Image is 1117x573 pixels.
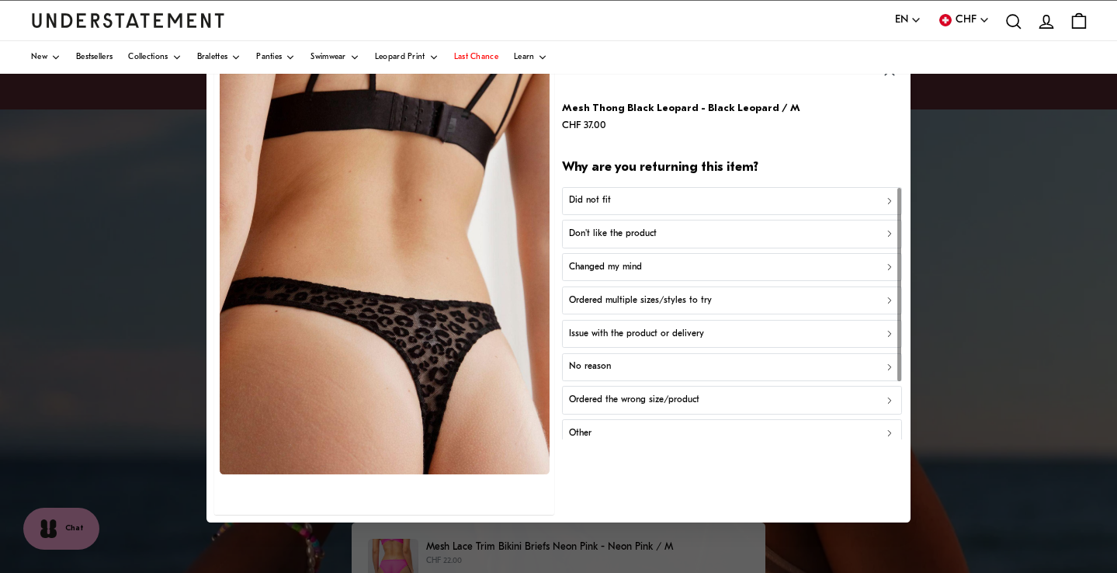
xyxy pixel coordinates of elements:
span: Swimwear [310,54,345,61]
p: Issue with the product or delivery [569,326,704,341]
span: Bralettes [197,54,228,61]
a: Panties [256,41,295,74]
p: Ordered multiple sizes/styles to try [569,293,712,308]
a: New [31,41,61,74]
p: Changed my mind [569,260,642,275]
span: CHF [956,12,977,29]
p: No reason [569,359,611,374]
a: Bralettes [197,41,241,74]
button: EN [895,12,921,29]
button: Issue with the product or delivery [563,320,903,348]
span: Learn [514,54,535,61]
button: Changed my mind [563,253,903,281]
span: EN [895,12,908,29]
h2: Why are you returning this item? [563,159,903,177]
button: Other [563,419,903,447]
p: Don't like the product [569,227,657,241]
p: Mesh Thong Black Leopard - Black Leopard / M [563,99,801,116]
img: mesh-thong-black-leopard-2.jpg [220,64,550,474]
span: New [31,54,47,61]
p: CHF 37.00 [563,117,801,134]
a: Last Chance [454,41,498,74]
span: Collections [128,54,168,61]
p: Other [569,426,591,441]
a: Swimwear [310,41,359,74]
a: Learn [514,41,548,74]
button: Did not fit [563,186,903,214]
p: Did not fit [569,193,611,208]
button: No reason [563,352,903,380]
a: Collections [128,41,181,74]
a: Leopard Print [375,41,439,74]
button: CHF [937,12,990,29]
p: Ordered the wrong size/product [569,393,699,408]
button: Don't like the product [563,220,903,248]
span: Last Chance [454,54,498,61]
a: Bestsellers [76,41,113,74]
span: Bestsellers [76,54,113,61]
button: Ordered the wrong size/product [563,386,903,414]
span: Leopard Print [375,54,425,61]
a: Understatement Homepage [31,13,225,27]
span: Panties [256,54,282,61]
button: Ordered multiple sizes/styles to try [563,286,903,314]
